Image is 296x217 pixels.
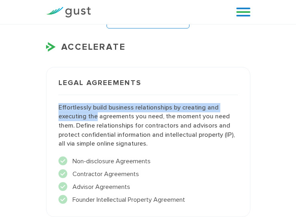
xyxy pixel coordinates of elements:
[46,42,56,51] img: Accelerate Icon X2
[58,156,238,166] li: Non-disclosure Agreements
[46,7,91,18] img: Gust Logo
[46,41,250,54] h3: ACCELERATE
[58,182,238,192] li: Advisor Agreements
[58,169,238,179] li: Contractor Agreements
[58,103,238,149] p: Effortlessly build business relationships by creating and executing the agreements you need, the ...
[58,195,238,205] li: Founder Intellectual Property Agreement
[58,79,238,95] h3: Legal Agreements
